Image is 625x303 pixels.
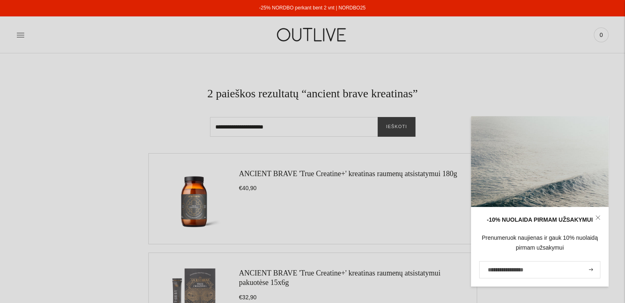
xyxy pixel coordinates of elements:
div: -10% NUOLAIDA PIRMAM UŽSAKYMUI [479,215,600,225]
a: ANCIENT BRAVE 'True Creatine+' kreatinas raumenų atsistatymui pakuotėse 15x6g [239,269,440,287]
a: ANCIENT BRAVE 'True Creatine+' kreatinas raumenų atsistatymui 180g [239,170,457,178]
a: -25% NORDBO perkant bent 2 vnt | NORDBO25 [259,5,365,11]
span: 0 [595,29,607,41]
img: OUTLIVE [261,21,364,49]
a: 0 [594,26,609,44]
button: Ieškoti [378,117,415,137]
span: €32,90 [239,294,257,301]
div: Prenumeruok naujienas ir gauk 10% nuolaidą pirmam užsakymui [479,233,600,253]
span: €40,90 [239,185,257,191]
h1: 2 paieškos rezultatų “ancient brave kreatinas” [33,86,592,101]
